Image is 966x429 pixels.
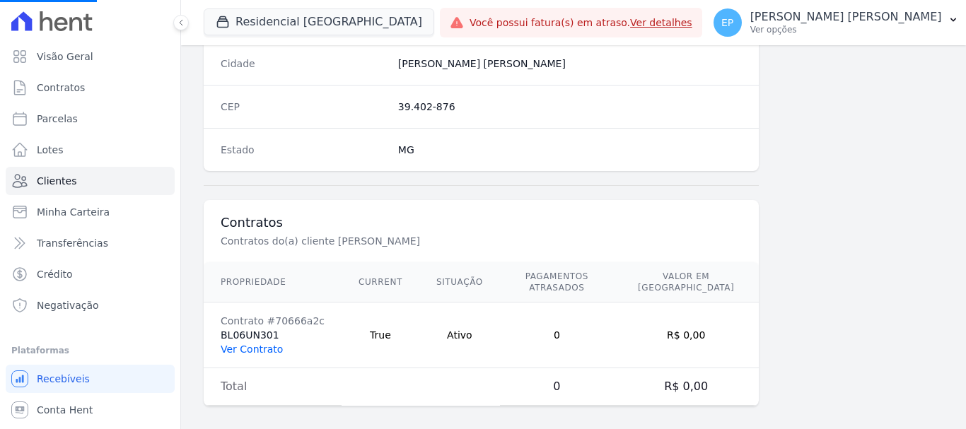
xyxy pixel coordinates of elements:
[614,302,759,368] td: R$ 0,00
[398,100,742,114] dd: 39.402-876
[614,262,759,302] th: Valor em [GEOGRAPHIC_DATA]
[750,24,942,35] p: Ver opções
[37,112,78,126] span: Parcelas
[37,298,99,312] span: Negativação
[721,18,733,28] span: EP
[221,57,387,71] dt: Cidade
[37,236,108,250] span: Transferências
[37,143,64,157] span: Lotes
[37,403,93,417] span: Conta Hent
[750,10,942,24] p: [PERSON_NAME] [PERSON_NAME]
[37,81,85,95] span: Contratos
[6,229,175,257] a: Transferências
[6,136,175,164] a: Lotes
[221,214,742,231] h3: Contratos
[342,262,419,302] th: Current
[419,302,500,368] td: Ativo
[204,302,342,368] td: BL06UN301
[6,105,175,133] a: Parcelas
[6,42,175,71] a: Visão Geral
[37,174,76,188] span: Clientes
[221,314,325,328] div: Contrato #70666a2c
[6,74,175,102] a: Contratos
[11,342,169,359] div: Plataformas
[6,167,175,195] a: Clientes
[204,8,434,35] button: Residencial [GEOGRAPHIC_DATA]
[6,291,175,319] a: Negativação
[37,49,93,64] span: Visão Geral
[37,267,73,281] span: Crédito
[204,368,342,406] td: Total
[6,198,175,226] a: Minha Carteira
[398,143,742,157] dd: MG
[6,396,175,424] a: Conta Hent
[37,372,90,386] span: Recebíveis
[500,262,614,302] th: Pagamentos Atrasados
[37,205,110,219] span: Minha Carteira
[500,368,614,406] td: 0
[221,343,283,355] a: Ver Contrato
[6,260,175,288] a: Crédito
[500,302,614,368] td: 0
[419,262,500,302] th: Situação
[6,365,175,393] a: Recebíveis
[221,100,387,114] dt: CEP
[342,302,419,368] td: True
[614,368,759,406] td: R$ 0,00
[470,16,692,30] span: Você possui fatura(s) em atraso.
[221,234,696,248] p: Contratos do(a) cliente [PERSON_NAME]
[630,17,692,28] a: Ver detalhes
[221,143,387,157] dt: Estado
[204,262,342,302] th: Propriedade
[398,57,742,71] dd: [PERSON_NAME] [PERSON_NAME]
